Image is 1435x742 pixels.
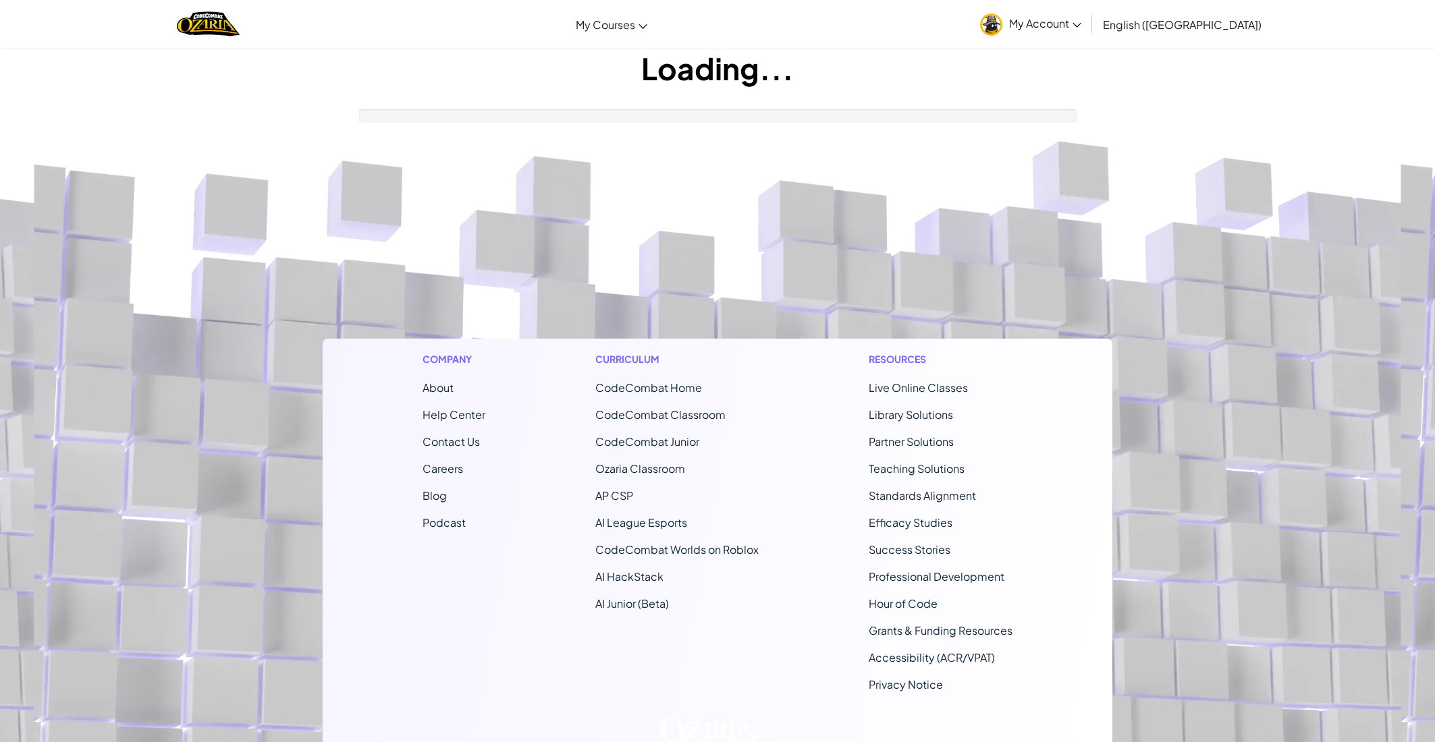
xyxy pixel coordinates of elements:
[869,352,1012,366] h1: Resources
[869,515,952,530] a: Efficacy Studies
[1103,18,1262,32] span: English ([GEOGRAPHIC_DATA])
[423,434,480,449] span: Contact Us
[869,569,1004,583] a: Professional Development
[177,10,240,38] img: Home
[869,488,976,503] a: Standards Alignment
[595,596,669,610] a: AI Junior (Beta)
[423,461,463,476] a: Careers
[595,407,726,422] a: CodeCombat Classroom
[595,434,699,449] a: CodeCombat Junior
[595,515,687,530] a: AI League Esports
[423,407,485,422] a: Help Center
[1009,16,1081,30] span: My Account
[869,407,953,422] a: Library Solutions
[980,13,1002,36] img: avatar
[576,18,635,32] span: My Courses
[177,10,240,38] a: Ozaria by CodeCombat logo
[569,6,654,42] a: My Courses
[595,352,759,366] h1: Curriculum
[869,596,938,610] a: Hour of Code
[869,380,968,395] a: Live Online Classes
[423,488,447,503] a: Blog
[423,380,454,395] a: About
[595,542,759,556] a: CodeCombat Worlds on Roblox
[869,623,1012,637] a: Grants & Funding Resources
[869,461,965,476] a: Teaching Solutions
[1096,6,1268,42] a: English ([GEOGRAPHIC_DATA])
[973,3,1088,45] a: My Account
[869,434,954,449] a: Partner Solutions
[869,677,943,691] a: Privacy Notice
[869,650,995,664] a: Accessibility (ACR/VPAT)
[423,352,485,366] h1: Company
[869,542,950,556] a: Success Stories
[595,380,702,395] span: CodeCombat Home
[423,515,466,530] a: Podcast
[595,569,664,583] a: AI HackStack
[595,488,633,503] a: AP CSP
[595,461,685,476] a: Ozaria Classroom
